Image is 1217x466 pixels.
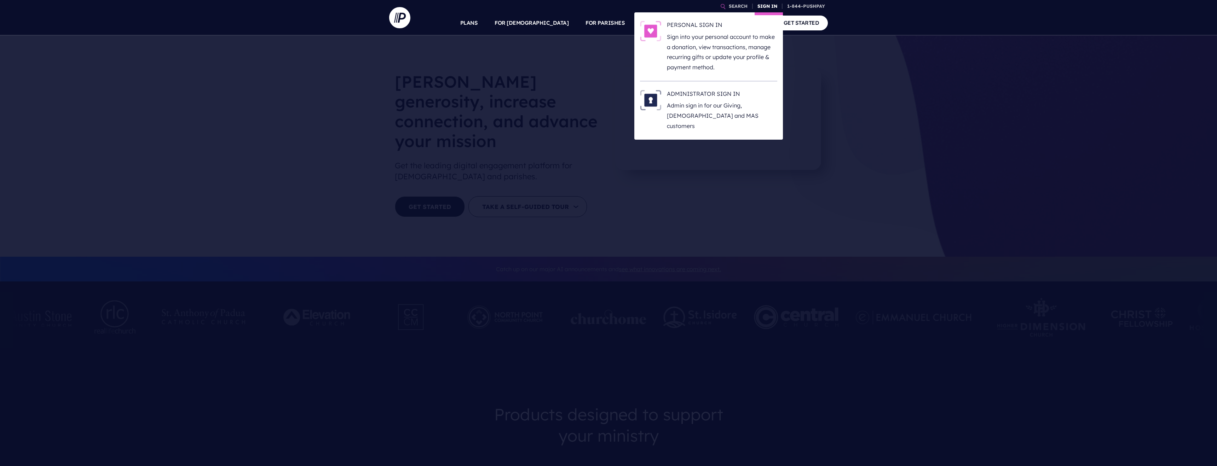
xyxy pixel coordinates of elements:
[640,90,777,131] a: ADMINISTRATOR SIGN IN - Illustration ADMINISTRATOR SIGN IN Admin sign in for our Giving, [DEMOGRA...
[775,16,828,30] a: GET STARTED
[667,21,777,31] h6: PERSONAL SIGN IN
[732,11,758,35] a: COMPANY
[640,90,661,110] img: ADMINISTRATOR SIGN IN - Illustration
[586,11,625,35] a: FOR PARISHES
[690,11,715,35] a: EXPLORE
[667,90,777,100] h6: ADMINISTRATOR SIGN IN
[640,21,661,41] img: PERSONAL SIGN IN - Illustration
[667,100,777,131] p: Admin sign in for our Giving, [DEMOGRAPHIC_DATA] and MAS customers
[667,32,777,72] p: Sign into your personal account to make a donation, view transactions, manage recurring gifts or ...
[640,21,777,72] a: PERSONAL SIGN IN - Illustration PERSONAL SIGN IN Sign into your personal account to make a donati...
[642,11,673,35] a: SOLUTIONS
[495,11,569,35] a: FOR [DEMOGRAPHIC_DATA]
[460,11,478,35] a: PLANS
